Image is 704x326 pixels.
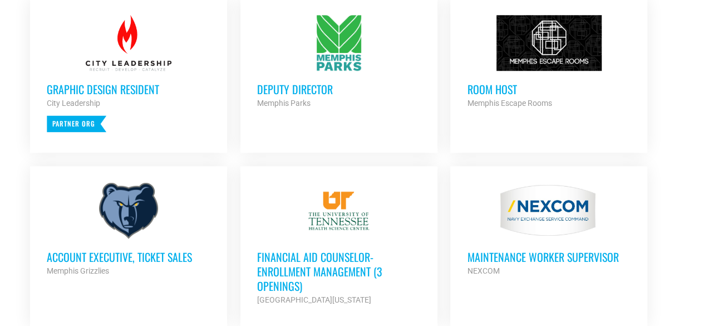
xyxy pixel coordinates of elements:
strong: NEXCOM [467,266,499,275]
h3: Room Host [467,82,631,96]
strong: Memphis Escape Rooms [467,99,552,108]
h3: Deputy Director [257,82,421,96]
strong: [GEOGRAPHIC_DATA][US_STATE] [257,295,371,304]
strong: Memphis Parks [257,99,311,108]
a: MAINTENANCE WORKER SUPERVISOR NEXCOM [450,166,647,294]
p: Partner Org [47,115,106,132]
h3: Financial Aid Counselor-Enrollment Management (3 Openings) [257,250,421,293]
h3: Graphic Design Resident [47,82,210,96]
h3: Account Executive, Ticket Sales [47,250,210,264]
a: Account Executive, Ticket Sales Memphis Grizzlies [30,166,227,294]
h3: MAINTENANCE WORKER SUPERVISOR [467,250,631,264]
strong: City Leadership [47,99,100,108]
a: Financial Aid Counselor-Enrollment Management (3 Openings) [GEOGRAPHIC_DATA][US_STATE] [240,166,437,323]
strong: Memphis Grizzlies [47,266,109,275]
